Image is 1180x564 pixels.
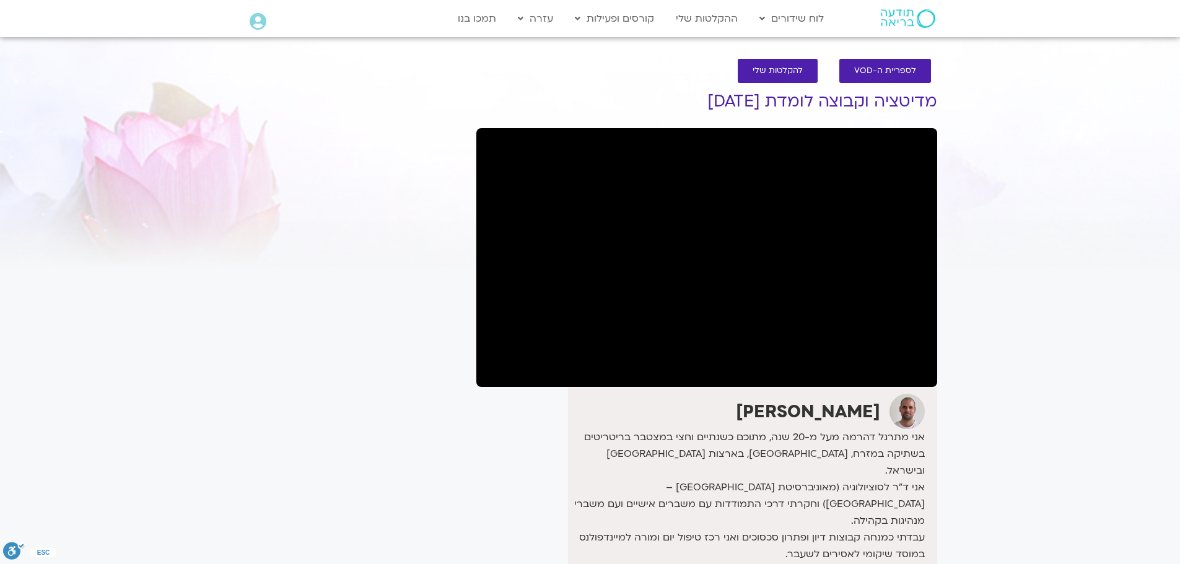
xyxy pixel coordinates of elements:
a: תמכו בנו [452,7,502,30]
a: לספריית ה-VOD [839,59,931,83]
img: דקל קנטי [889,394,925,429]
strong: [PERSON_NAME] [736,400,880,423]
span: לספריית ה-VOD [854,66,916,76]
a: להקלטות שלי [738,59,818,83]
a: קורסים ופעילות [569,7,660,30]
img: תודעה בריאה [881,9,935,28]
span: להקלטות שלי [753,66,803,76]
a: לוח שידורים [753,7,830,30]
h1: מדיטציה וקבוצה לומדת [DATE] [476,92,937,111]
a: עזרה [512,7,559,30]
a: ההקלטות שלי [670,7,744,30]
